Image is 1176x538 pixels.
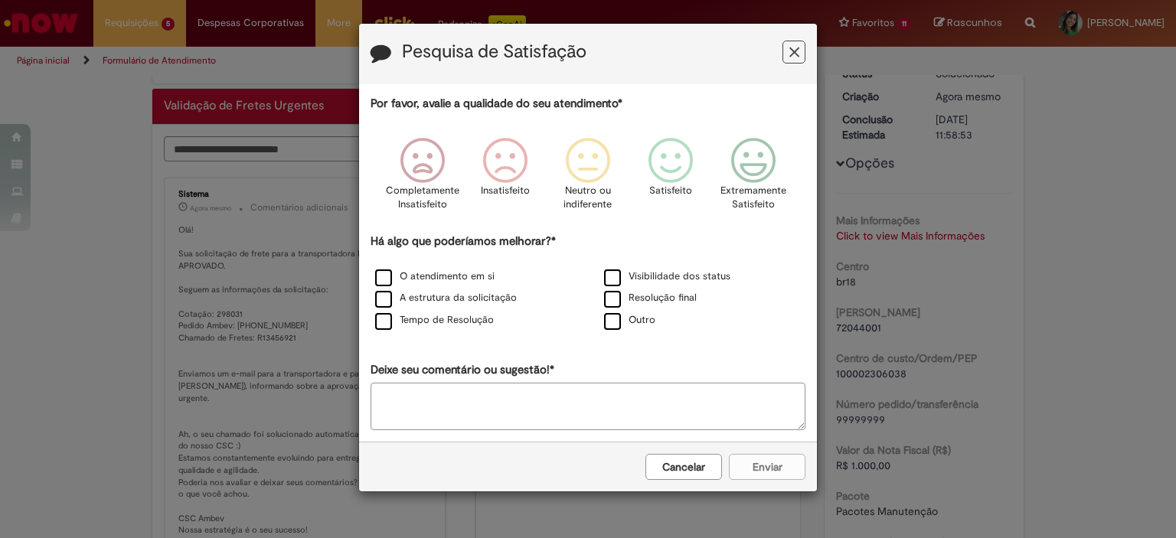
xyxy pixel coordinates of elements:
label: Visibilidade dos status [604,269,730,284]
div: Completamente Insatisfeito [383,126,461,231]
div: Neutro ou indiferente [549,126,627,231]
p: Insatisfeito [481,184,530,198]
label: A estrutura da solicitação [375,291,517,305]
label: Resolução final [604,291,697,305]
button: Cancelar [645,454,722,480]
label: Pesquisa de Satisfação [402,42,586,62]
div: Insatisfeito [466,126,544,231]
p: Extremamente Satisfeito [720,184,786,212]
p: Satisfeito [649,184,692,198]
p: Completamente Insatisfeito [386,184,459,212]
label: Deixe seu comentário ou sugestão!* [371,362,554,378]
label: Tempo de Resolução [375,313,494,328]
label: O atendimento em si [375,269,495,284]
div: Há algo que poderíamos melhorar?* [371,233,805,332]
div: Satisfeito [632,126,710,231]
div: Extremamente Satisfeito [714,126,792,231]
p: Neutro ou indiferente [560,184,616,212]
label: Por favor, avalie a qualidade do seu atendimento* [371,96,622,112]
label: Outro [604,313,655,328]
